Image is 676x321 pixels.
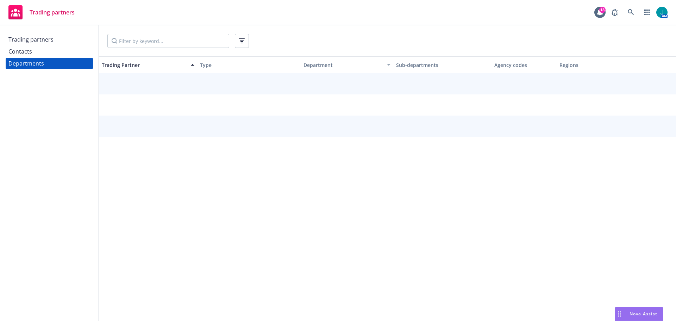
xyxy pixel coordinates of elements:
button: Nova Assist [615,307,663,321]
button: Trading Partner [99,56,197,73]
a: Report a Bug [608,5,622,19]
div: Regions [559,61,652,69]
span: Trading partners [30,10,75,15]
div: Contacts [8,46,32,57]
div: Departments [8,58,44,69]
a: Trading partners [6,34,93,45]
button: Sub-departments [393,56,492,73]
a: Switch app [640,5,654,19]
a: Trading partners [6,2,77,22]
button: Department [295,56,393,73]
div: Drag to move [615,307,624,321]
img: photo [656,7,668,18]
a: Search [624,5,638,19]
button: Agency codes [492,56,557,73]
button: Regions [557,56,655,73]
a: Departments [6,58,93,69]
div: Type [200,61,293,69]
div: Agency codes [494,61,554,69]
a: Contacts [6,46,93,57]
div: Department [298,61,383,69]
span: Nova Assist [630,311,657,317]
div: Trading partners [8,34,54,45]
button: Type [197,56,295,73]
div: 13 [599,7,606,13]
div: Sub-departments [396,61,489,69]
input: Filter by keyword... [107,34,229,48]
div: Trading Partner [102,61,187,69]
